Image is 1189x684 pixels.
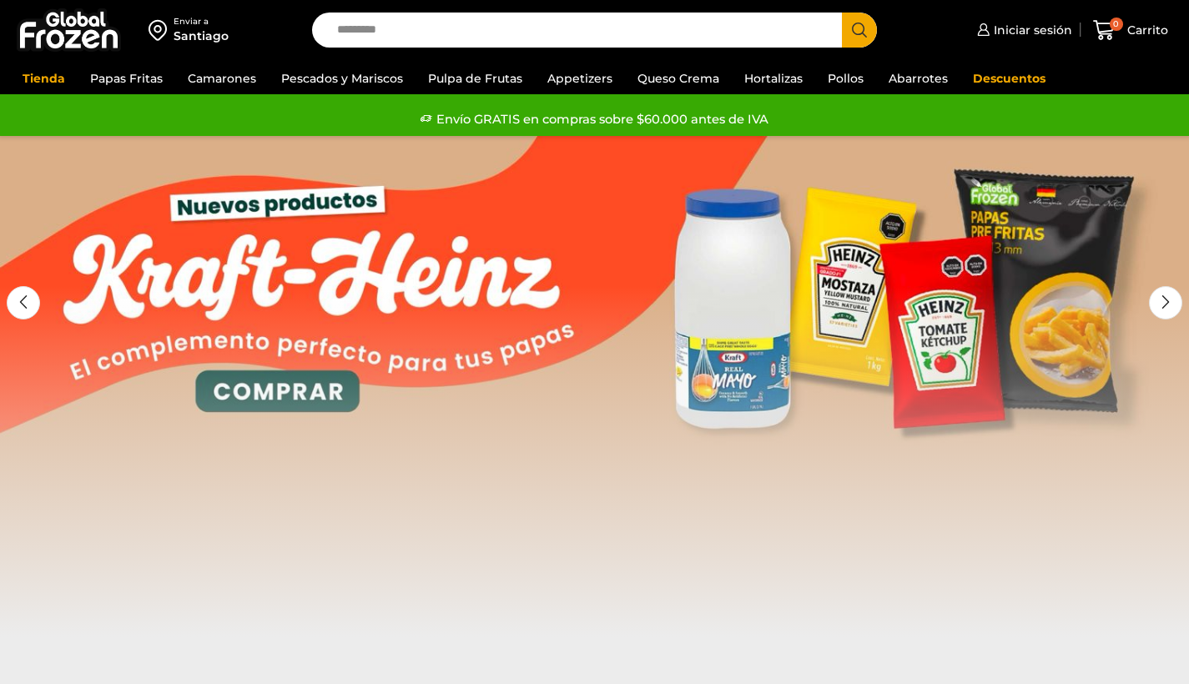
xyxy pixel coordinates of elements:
span: Iniciar sesión [990,22,1072,38]
a: Pollos [819,63,872,94]
a: Tienda [14,63,73,94]
a: Papas Fritas [82,63,171,94]
a: Queso Crema [629,63,728,94]
a: Appetizers [539,63,621,94]
div: Enviar a [174,16,229,28]
span: 0 [1110,18,1123,31]
a: Pulpa de Frutas [420,63,531,94]
a: Iniciar sesión [973,13,1072,47]
a: Descuentos [965,63,1054,94]
a: Abarrotes [880,63,956,94]
a: Hortalizas [736,63,811,94]
div: Santiago [174,28,229,44]
button: Search button [842,13,877,48]
a: Pescados y Mariscos [273,63,411,94]
a: 0 Carrito [1089,11,1172,50]
a: Camarones [179,63,265,94]
span: Carrito [1123,22,1168,38]
img: address-field-icon.svg [149,16,174,44]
